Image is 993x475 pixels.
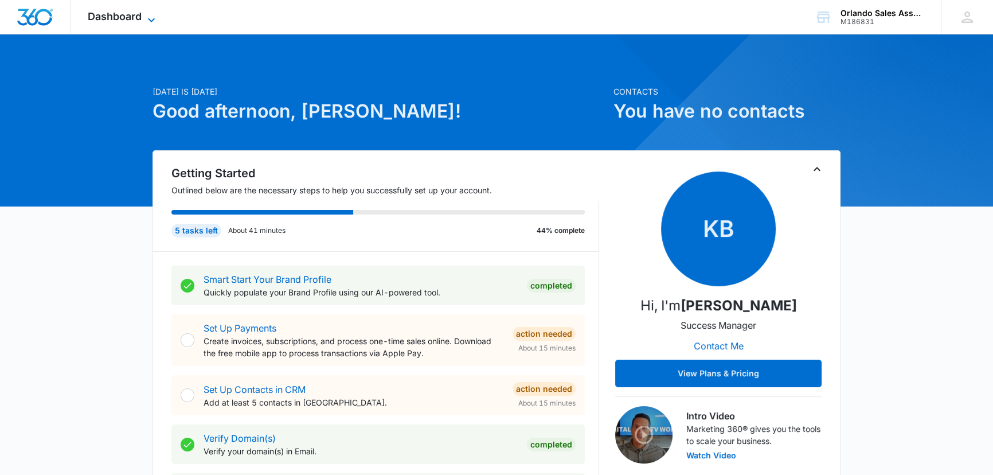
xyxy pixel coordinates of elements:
[527,279,576,293] div: Completed
[88,10,142,22] span: Dashboard
[615,360,822,387] button: View Plans & Pricing
[518,398,576,408] span: About 15 minutes
[153,98,607,125] h1: Good afternoon, [PERSON_NAME]!
[640,295,797,316] p: Hi, I'm
[204,322,276,334] a: Set Up Payments
[613,85,840,98] p: Contacts
[686,423,822,447] p: Marketing 360® gives you the tools to scale your business.
[171,184,599,196] p: Outlined below are the necessary steps to help you successfully set up your account.
[681,318,756,332] p: Success Manager
[204,286,518,298] p: Quickly populate your Brand Profile using our AI-powered tool.
[686,451,736,460] button: Watch Video
[686,409,822,423] h3: Intro Video
[537,225,585,236] p: 44% complete
[153,85,607,98] p: [DATE] is [DATE]
[810,162,824,176] button: Toggle Collapse
[204,396,503,408] p: Add at least 5 contacts in [GEOGRAPHIC_DATA].
[518,343,576,353] span: About 15 minutes
[513,382,576,396] div: Action Needed
[840,9,924,18] div: account name
[204,433,276,444] a: Verify Domain(s)
[840,18,924,26] div: account id
[661,172,776,286] span: KB
[681,297,797,314] strong: [PERSON_NAME]
[527,438,576,451] div: Completed
[613,98,840,125] h1: You have no contacts
[204,335,503,359] p: Create invoices, subscriptions, and process one-time sales online. Download the free mobile app t...
[204,384,306,395] a: Set Up Contacts in CRM
[228,225,286,236] p: About 41 minutes
[204,445,518,457] p: Verify your domain(s) in Email.
[513,327,576,341] div: Action Needed
[171,165,599,182] h2: Getting Started
[204,274,331,285] a: Smart Start Your Brand Profile
[171,224,221,237] div: 5 tasks left
[682,332,755,360] button: Contact Me
[615,406,673,464] img: Intro Video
